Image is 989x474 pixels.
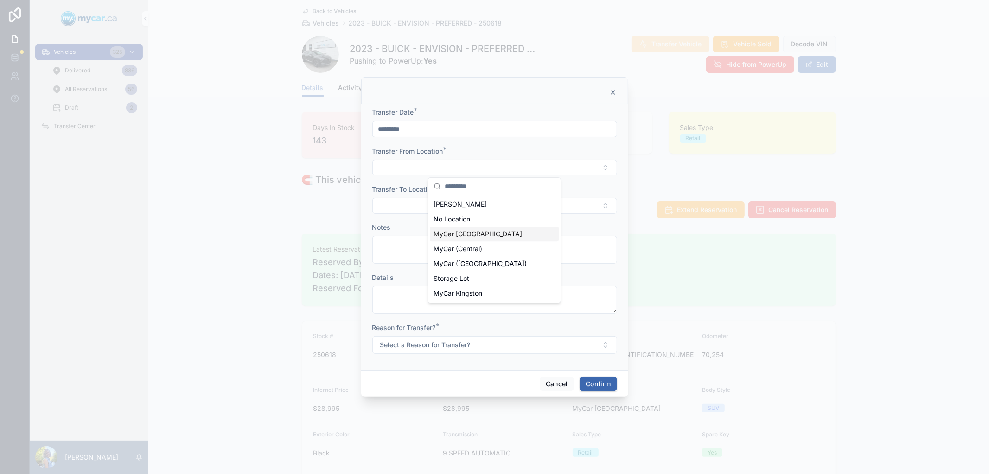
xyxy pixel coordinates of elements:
[372,147,443,155] span: Transfer From Location
[428,195,561,303] div: Suggestions
[372,223,391,231] span: Notes
[434,259,527,268] span: MyCar ([GEOGRAPHIC_DATA])
[434,244,482,253] span: MyCar (Central)
[372,273,394,281] span: Details
[372,160,617,175] button: Select Button
[372,185,435,193] span: Transfer To Location
[434,289,482,298] span: MyCar Kingston
[580,377,617,391] button: Confirm
[372,198,617,214] button: Select Button
[434,274,469,283] span: Storage Lot
[434,214,470,224] span: No Location
[434,200,487,209] span: [PERSON_NAME]
[372,108,414,116] span: Transfer Date
[380,340,471,350] span: Select a Reason for Transfer?
[372,336,617,354] button: Select Button
[434,229,522,239] span: MyCar [GEOGRAPHIC_DATA]
[540,377,574,391] button: Cancel
[372,324,436,331] span: Reason for Transfer?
